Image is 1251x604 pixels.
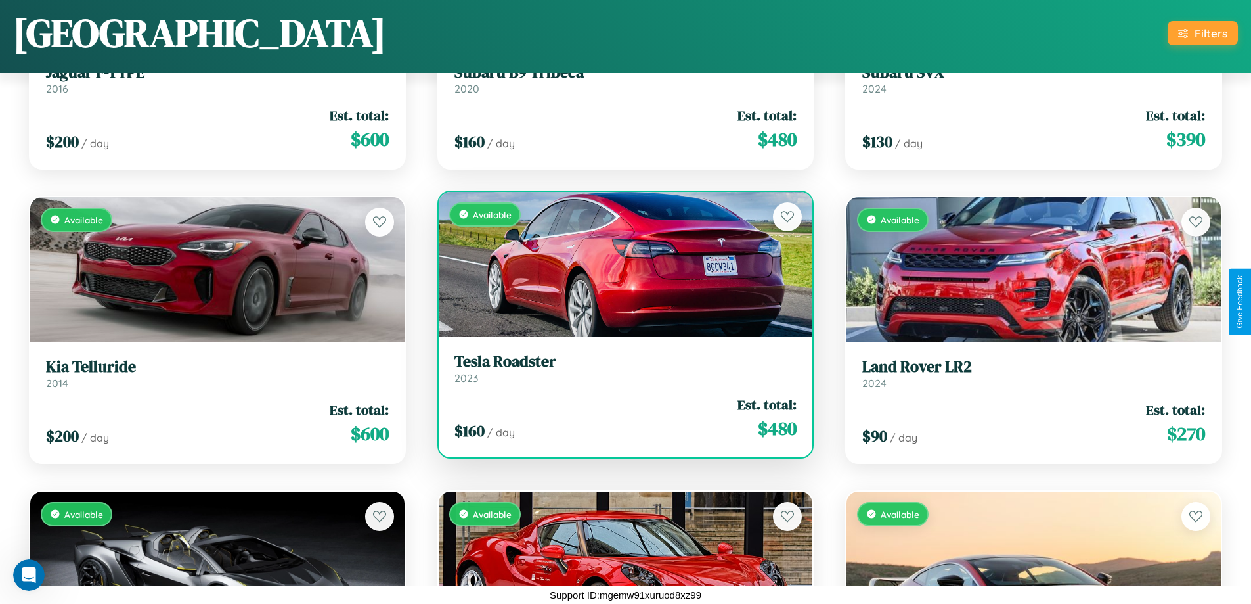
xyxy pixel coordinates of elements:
[81,431,109,444] span: / day
[473,209,512,220] span: Available
[46,82,68,95] span: 2016
[351,126,389,152] span: $ 600
[330,400,389,419] span: Est. total:
[64,509,103,520] span: Available
[895,137,923,150] span: / day
[473,509,512,520] span: Available
[454,63,797,95] a: Subaru B9 Tribeca2020
[454,420,485,442] span: $ 160
[862,82,887,95] span: 2024
[487,426,515,439] span: / day
[1167,421,1205,447] span: $ 270
[758,415,797,442] span: $ 480
[454,63,797,82] h3: Subaru B9 Tribeca
[1168,21,1238,45] button: Filters
[890,431,917,444] span: / day
[737,395,797,414] span: Est. total:
[758,126,797,152] span: $ 480
[862,358,1205,390] a: Land Rover LR22024
[862,358,1205,377] h3: Land Rover LR2
[46,63,389,95] a: Jaguar F-TYPE2016
[81,137,109,150] span: / day
[13,559,45,591] iframe: Intercom live chat
[46,63,389,82] h3: Jaguar F-TYPE
[454,352,797,384] a: Tesla Roadster2023
[1195,26,1227,40] div: Filters
[46,358,389,390] a: Kia Telluride2014
[1235,275,1244,329] div: Give Feedback
[862,63,1205,95] a: Subaru SVX2024
[351,421,389,447] span: $ 600
[454,82,479,95] span: 2020
[1146,400,1205,419] span: Est. total:
[1146,106,1205,125] span: Est. total:
[550,586,701,604] p: Support ID: mgemw91xuruod8xz99
[454,371,478,384] span: 2023
[13,6,386,60] h1: [GEOGRAPHIC_DATA]
[46,425,79,447] span: $ 200
[64,214,103,225] span: Available
[862,377,887,390] span: 2024
[454,131,485,152] span: $ 160
[862,425,887,447] span: $ 90
[330,106,389,125] span: Est. total:
[454,352,797,371] h3: Tesla Roadster
[862,131,892,152] span: $ 130
[862,63,1205,82] h3: Subaru SVX
[881,509,919,520] span: Available
[487,137,515,150] span: / day
[46,377,68,390] span: 2014
[1166,126,1205,152] span: $ 390
[737,106,797,125] span: Est. total:
[46,131,79,152] span: $ 200
[46,358,389,377] h3: Kia Telluride
[881,214,919,225] span: Available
